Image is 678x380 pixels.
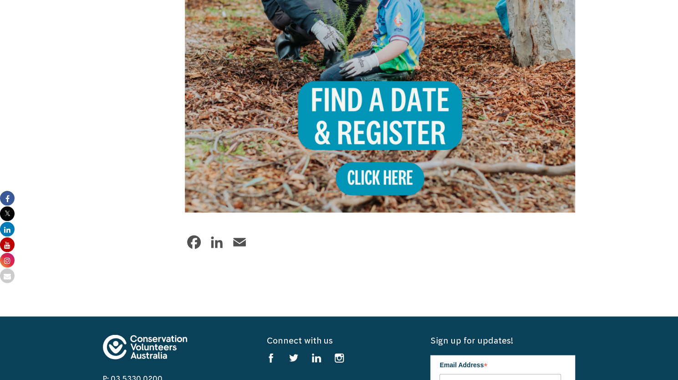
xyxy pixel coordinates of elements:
label: Email Address [439,355,561,372]
h5: Sign up for updates! [430,334,575,346]
a: Email [230,233,249,251]
a: Facebook [185,233,203,251]
a: LinkedIn [208,233,226,251]
img: logo-footer.svg [103,334,187,359]
h5: Connect with us [266,334,411,346]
